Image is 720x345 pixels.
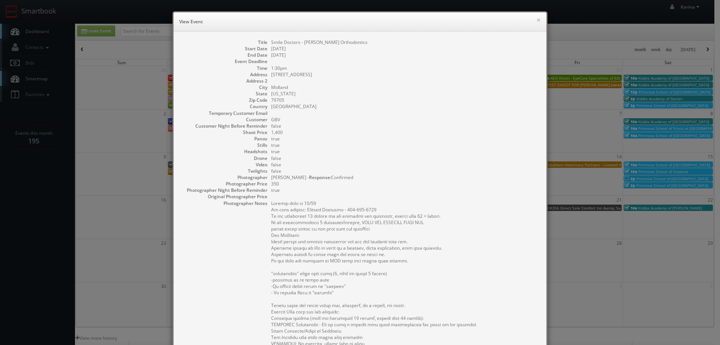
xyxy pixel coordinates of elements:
[179,18,541,26] h6: View Event
[271,174,539,181] dd: [PERSON_NAME] - Confirmed
[536,17,541,23] button: ×
[181,103,267,110] dt: Country
[271,39,539,45] dd: Smile Doctors - [PERSON_NAME] Orthodontics
[181,39,267,45] dt: Title
[271,181,539,187] dd: 350
[181,181,267,187] dt: Photographer Price
[181,78,267,84] dt: Address 2
[181,174,267,181] dt: Photographer
[181,90,267,97] dt: State
[271,187,539,193] dd: true
[271,97,539,103] dd: 79705
[181,71,267,78] dt: Address
[271,136,539,142] dd: true
[181,155,267,161] dt: Drone
[181,136,267,142] dt: Panos
[181,97,267,103] dt: Zip Code
[181,200,267,206] dt: Photographer Notes
[181,123,267,129] dt: Customer Night Before Reminder
[271,168,539,174] dd: false
[181,45,267,52] dt: Start Date
[181,148,267,155] dt: Headshots
[271,45,539,52] dd: [DATE]
[181,65,267,71] dt: Time
[181,193,267,200] dt: Original Photographer Price
[271,90,539,97] dd: [US_STATE]
[181,187,267,193] dt: Photographer Night Before Reminder
[309,174,331,181] b: Response:
[181,129,267,136] dt: Shoot Price
[181,84,267,90] dt: City
[271,71,539,78] dd: [STREET_ADDRESS]
[181,116,267,123] dt: Customer
[271,116,539,123] dd: GBV
[181,161,267,168] dt: Video
[271,142,539,148] dd: true
[181,52,267,58] dt: End Date
[181,58,267,65] dt: Event Deadline
[271,123,539,129] dd: false
[181,142,267,148] dt: Stills
[271,148,539,155] dd: true
[271,52,539,58] dd: [DATE]
[271,155,539,161] dd: false
[271,84,539,90] dd: Midland
[271,103,539,110] dd: [GEOGRAPHIC_DATA]
[271,161,539,168] dd: false
[181,110,267,116] dt: Temporary Customer Email
[271,65,539,71] dd: 1:30pm
[181,168,267,174] dt: Twilights
[271,129,539,136] dd: 1,400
